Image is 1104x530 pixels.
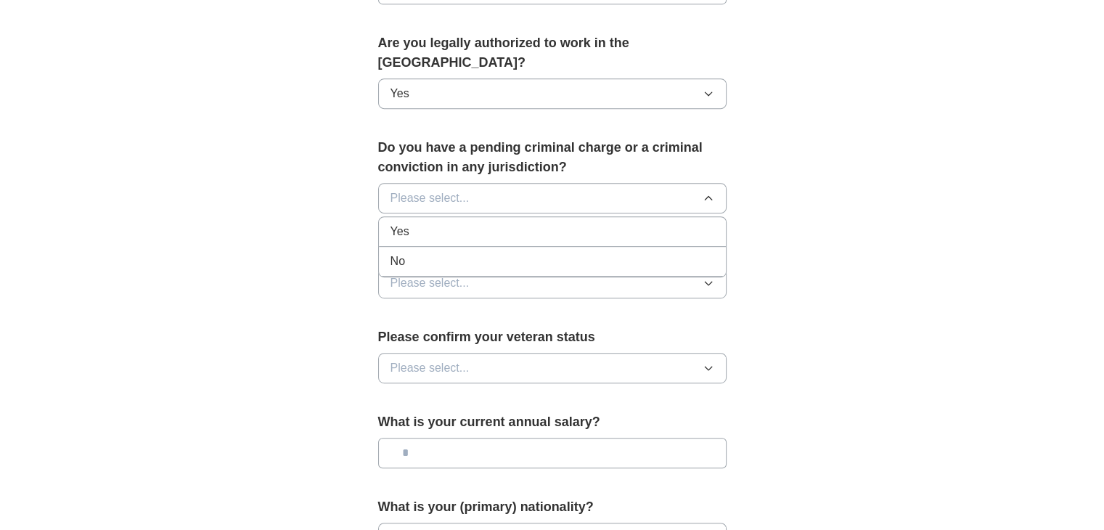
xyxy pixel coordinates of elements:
button: Please select... [378,268,727,298]
button: Yes [378,78,727,109]
span: No [391,253,405,270]
label: What is your (primary) nationality? [378,497,727,517]
button: Please select... [378,353,727,383]
span: Please select... [391,274,470,292]
label: Please confirm your veteran status [378,327,727,347]
button: Please select... [378,183,727,213]
label: Are you legally authorized to work in the [GEOGRAPHIC_DATA]? [378,33,727,73]
label: What is your current annual salary? [378,412,727,432]
label: Do you have a pending criminal charge or a criminal conviction in any jurisdiction? [378,138,727,177]
span: Please select... [391,189,470,207]
span: Yes [391,85,409,102]
span: Yes [391,223,409,240]
span: Please select... [391,359,470,377]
